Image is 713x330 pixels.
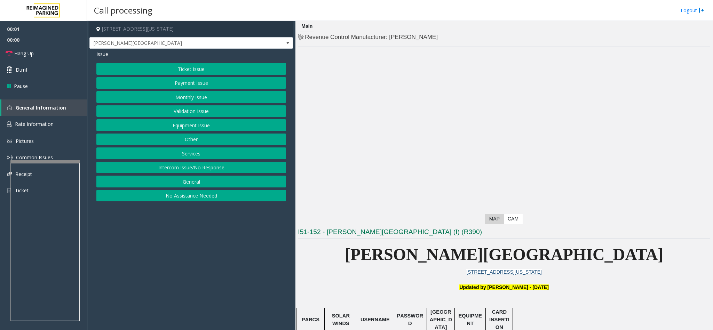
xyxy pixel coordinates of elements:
img: 'icon' [7,121,11,127]
span: General Information [16,104,66,111]
button: Intercom Issue/No Response [96,162,286,174]
font: Updated by [PERSON_NAME] - [DATE] [459,284,548,290]
img: 'icon' [7,172,12,176]
button: General [96,176,286,187]
img: 'icon' [7,139,12,143]
h3: Call processing [90,2,156,19]
span: PASSWORD [397,313,423,326]
button: Ticket Issue [96,63,286,75]
button: Validation Issue [96,105,286,117]
span: PARCS [302,317,319,322]
img: 'icon' [7,105,12,110]
span: Common Issues [16,154,53,161]
button: Services [96,147,286,159]
img: 'icon' [7,187,11,194]
a: Logout [681,7,704,14]
span: Hang Up [14,50,34,57]
span: Pause [14,82,28,90]
h4: Revenue Control Manufacturer: [PERSON_NAME] [298,33,710,41]
button: Other [96,134,286,145]
span: SOLAR WINDS [332,313,351,326]
button: Equipment Issue [96,119,286,131]
a: General Information [1,99,87,116]
label: CAM [504,214,523,224]
img: 'icon' [7,155,13,160]
img: logout [699,7,704,14]
span: Issue [96,50,108,58]
button: Payment Issue [96,77,286,89]
span: Pictures [16,138,34,144]
span: USERNAME [361,317,390,322]
span: Dtmf [16,66,27,73]
h4: [STREET_ADDRESS][US_STATE] [89,21,293,37]
button: No Assistance Needed [96,190,286,202]
span: [PERSON_NAME][GEOGRAPHIC_DATA] [345,245,664,264]
label: Map [485,214,504,224]
span: [PERSON_NAME][GEOGRAPHIC_DATA] [90,38,252,49]
div: Main [300,21,314,32]
h3: I51-152 - [PERSON_NAME][GEOGRAPHIC_DATA] (I) (R390) [298,227,710,239]
button: Monthly Issue [96,91,286,103]
span: Rate Information [15,121,54,127]
span: EQUIPMENT [459,313,482,326]
a: [STREET_ADDRESS][US_STATE] [466,269,542,275]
